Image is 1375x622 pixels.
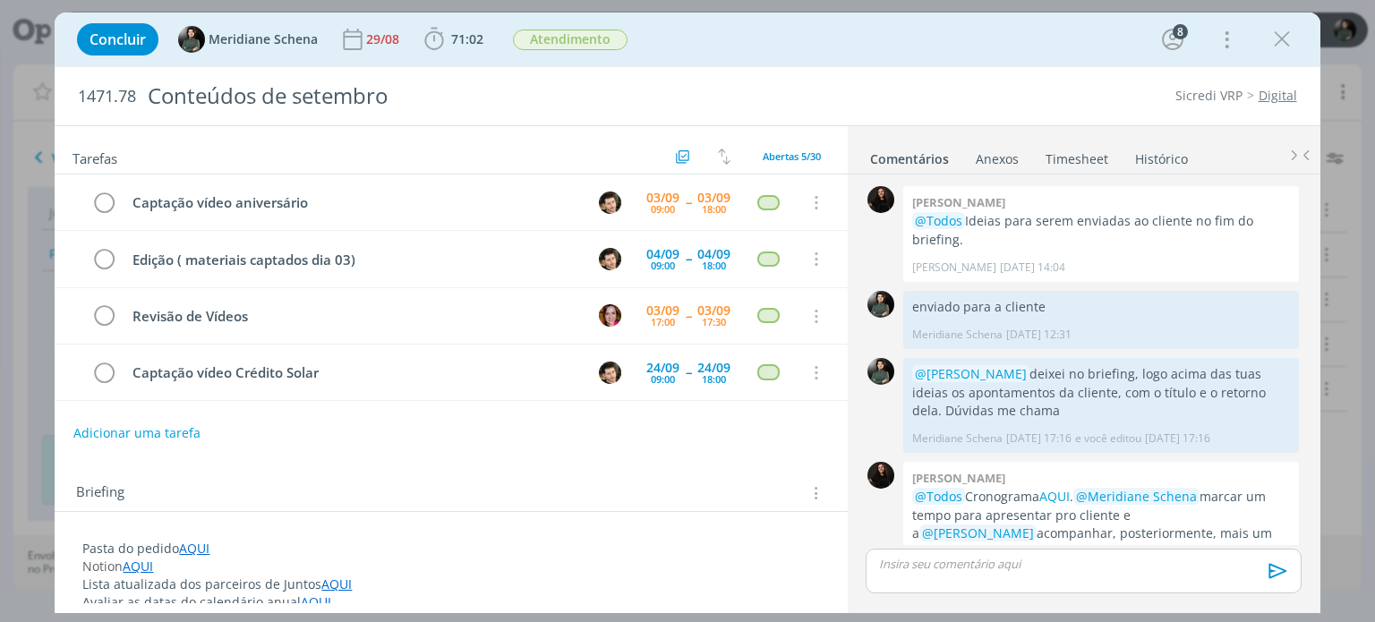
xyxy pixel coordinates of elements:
[124,305,582,328] div: Revisão de Vídeos
[646,192,679,204] div: 03/09
[651,374,675,384] div: 09:00
[697,304,730,317] div: 03/09
[178,26,318,53] button: MMeridiane Schena
[702,204,726,214] div: 18:00
[912,365,1290,420] p: deixei no briefing, logo acima das tuas ideias os apontamentos da cliente, com o título e o retor...
[124,192,582,214] div: Captação vídeo aniversário
[1076,488,1197,505] span: @Meridiane Schena
[140,74,781,118] div: Conteúdos de setembro
[78,87,136,107] span: 1471.78
[915,488,962,505] span: @Todos
[178,26,205,53] img: M
[1006,430,1072,447] span: [DATE] 17:16
[1173,24,1188,39] div: 8
[599,192,621,214] img: V
[915,365,1027,382] span: @[PERSON_NAME]
[1006,327,1072,343] span: [DATE] 12:31
[420,25,488,54] button: 71:02
[597,189,624,216] button: V
[702,317,726,327] div: 17:30
[451,30,483,47] span: 71:02
[651,317,675,327] div: 17:00
[697,192,730,204] div: 03/09
[867,462,894,489] img: S
[867,291,894,318] img: M
[599,248,621,270] img: V
[82,593,819,611] p: Avaliar as datas do calendário anual
[702,260,726,270] div: 18:00
[597,415,624,442] button: E
[912,298,1290,316] p: enviado para a cliente
[912,260,996,276] p: [PERSON_NAME]
[513,30,628,50] span: Atendimento
[867,186,894,213] img: S
[73,417,201,449] button: Adicionar uma tarefa
[686,310,691,322] span: --
[912,194,1005,210] b: [PERSON_NAME]
[599,362,621,384] img: V
[1039,488,1070,505] a: AQUI
[366,33,403,46] div: 29/08
[686,366,691,379] span: --
[179,540,209,557] a: AQUI
[686,196,691,209] span: --
[1075,430,1141,447] span: e você editou
[912,212,1290,249] p: Ideias para serem enviadas ao cliente no fim do briefing.
[912,430,1003,447] p: Meridiane Schena
[1175,87,1243,104] a: Sicredi VRP
[124,249,582,271] div: Edição ( materiais captados dia 03)
[82,540,819,558] p: Pasta do pedido
[1158,25,1187,54] button: 8
[697,362,730,374] div: 24/09
[321,575,352,592] a: AQUI
[73,146,117,167] span: Tarefas
[763,149,821,163] span: Abertas 5/30
[82,558,123,575] span: Notion
[90,32,146,47] span: Concluir
[718,149,730,165] img: arrow-down-up.svg
[869,142,950,168] a: Comentários
[597,245,624,272] button: V
[209,33,318,46] span: Meridiane Schena
[1045,142,1109,168] a: Timesheet
[912,488,1290,579] p: Cronograma . marcar um tempo para apresentar pro cliente e a acompanhar, posteriormente, mais um ...
[651,260,675,270] div: 09:00
[123,558,153,575] a: AQUI
[77,23,158,55] button: Concluir
[76,481,124,505] span: Briefing
[646,248,679,260] div: 04/09
[646,304,679,317] div: 03/09
[1134,142,1189,168] a: Histórico
[124,362,582,384] div: Captação vídeo Crédito Solar
[512,29,628,51] button: Atendimento
[1000,260,1065,276] span: [DATE] 14:04
[597,359,624,386] button: V
[922,524,1034,541] span: @[PERSON_NAME]
[697,248,730,260] div: 04/09
[651,204,675,214] div: 09:00
[702,374,726,384] div: 18:00
[646,362,679,374] div: 24/09
[82,575,819,593] p: Lista atualizada dos parceiros de Juntos
[55,13,1319,613] div: dialog
[867,358,894,385] img: M
[915,212,962,229] span: @Todos
[912,327,1003,343] p: Meridiane Schena
[1145,430,1210,447] span: [DATE] 17:16
[912,470,1005,486] b: [PERSON_NAME]
[976,150,1019,168] div: Anexos
[301,593,331,610] a: AQUI
[597,302,624,329] button: B
[599,304,621,327] img: B
[686,252,691,265] span: --
[1259,87,1297,104] a: Digital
